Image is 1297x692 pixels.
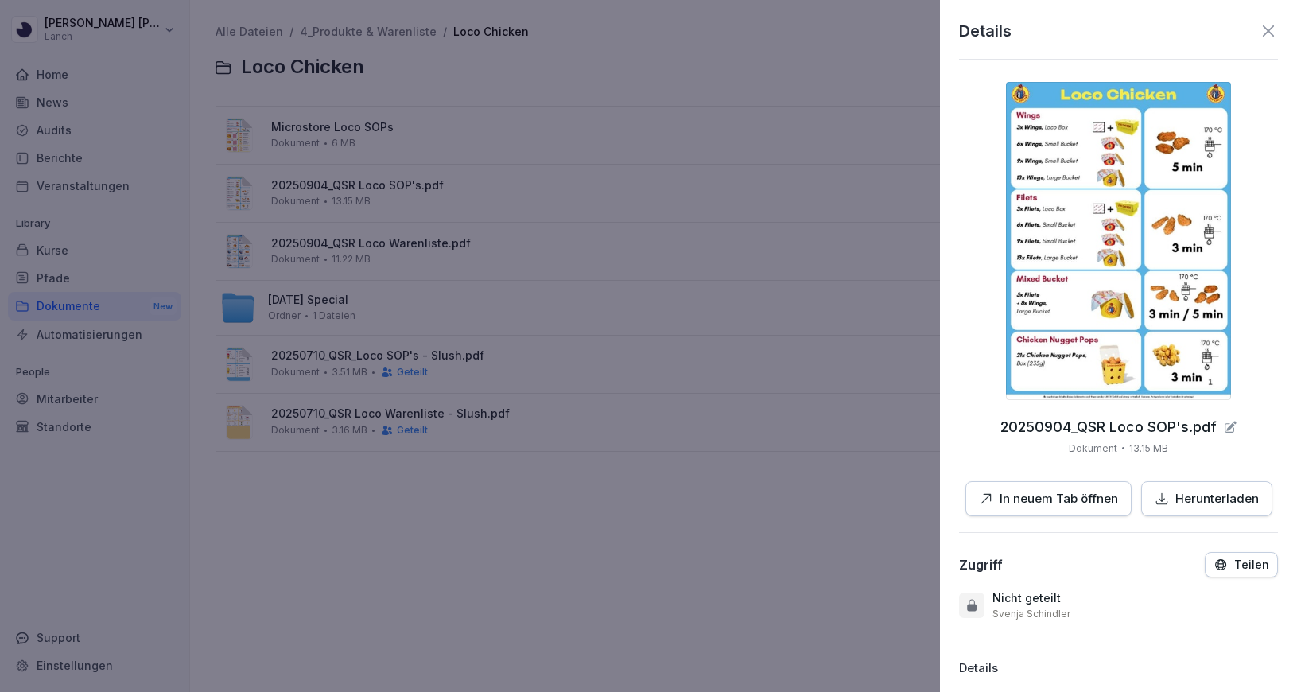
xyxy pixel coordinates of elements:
p: Herunterladen [1175,490,1259,508]
p: 13.15 MB [1129,441,1168,456]
button: In neuem Tab öffnen [965,481,1132,517]
p: 20250904_QSR Loco SOP's.pdf [1000,419,1217,435]
img: thumbnail [1006,82,1231,400]
button: Teilen [1205,552,1278,577]
p: In neuem Tab öffnen [1000,490,1118,508]
p: Details [959,19,1012,43]
p: Dokument [1069,441,1117,456]
button: Herunterladen [1141,481,1272,517]
p: Details [959,659,1278,678]
p: Svenja Schindler [992,608,1070,620]
p: Teilen [1234,558,1269,571]
p: Nicht geteilt [992,590,1061,606]
div: Zugriff [959,557,1003,573]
